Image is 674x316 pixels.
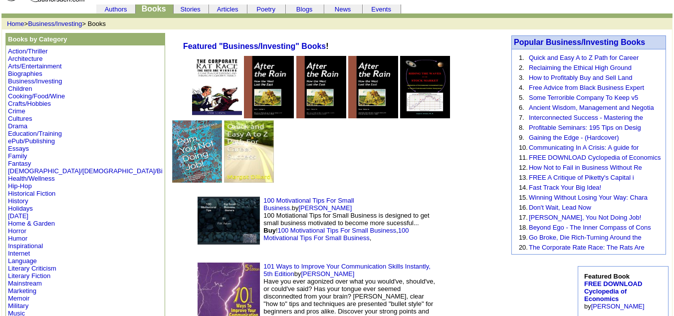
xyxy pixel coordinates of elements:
[8,227,26,235] a: Horror
[172,51,173,56] img: cleardot.gif
[519,114,524,121] font: 7.
[8,85,32,92] a: Children
[584,273,645,310] font: by
[8,55,42,62] a: Architecture
[244,111,294,120] a: Free Download - Small Business Manual
[529,114,643,121] a: Interconnected Success - Mastering the
[8,107,25,115] a: Crime
[8,257,37,265] a: Language
[8,62,62,70] a: Arts/Entertainment
[180,5,200,13] a: Stories
[256,5,275,13] a: Poetry
[278,227,397,234] a: 100 Motivational Tips For Small Business
[198,197,260,245] img: 47808.jpg
[8,205,33,212] a: Holidays
[529,184,601,191] a: Fast Track Your Big Idea!
[8,92,65,100] a: Cooking/Food/Wine
[263,204,429,242] font: by 100 Motiational Tips for Small Business is designed to get small business motivated to become ...
[8,160,31,167] a: Fantasy
[519,224,528,231] font: 18.
[400,111,450,120] a: Riding the Waves of the Stock Market
[296,111,346,120] a: Free Download - The Exporter's Handbook
[519,244,528,251] font: 20.
[8,280,42,287] a: Mainstream
[519,134,524,141] font: 9.
[529,164,642,171] a: How Not to Fail in Business Without Re
[8,145,29,152] a: Essays
[192,111,242,120] a: The Corporate Rate Race: The Rats Are Winning
[591,303,645,310] a: [PERSON_NAME]
[529,54,639,61] a: Quick and Easy A to Z Path for Career
[400,56,450,118] img: 74683.jpg
[519,84,524,91] font: 4.
[8,47,47,55] a: Action/Thriller
[335,5,351,13] a: News
[529,154,661,161] a: FREE DOWNLOAD Cyclopedia of Economics
[529,104,654,111] a: Ancient Wisdom, Management and Negotia
[8,242,43,250] a: Inspirational
[8,197,28,205] a: History
[514,38,645,46] a: Popular Business/Investing Books
[348,56,398,118] img: 7238.jpg
[496,230,499,233] img: shim.gif
[8,190,55,197] a: Historical Fiction
[8,182,32,190] a: Hip-Hop
[28,20,82,27] a: Business/Investing
[348,111,398,120] a: Free Download - Capitalistic Musings
[183,42,326,50] a: Featured "Business/Investing" Books
[142,4,166,13] font: Books
[8,77,62,85] a: Business/Investing
[8,302,28,310] a: Military
[7,20,106,27] font: > > Books
[8,122,27,130] a: Drama
[105,5,127,13] a: Authors
[263,227,409,242] a: 100 Motivational Tips For Small Business
[519,234,528,241] font: 19.
[298,204,352,212] a: [PERSON_NAME]
[8,265,56,272] a: Literary Criticism
[301,270,354,278] a: [PERSON_NAME]
[244,56,294,118] img: 8544.jpg
[8,100,51,107] a: Crafts/Hobbies
[529,124,641,131] a: Profitable Seminars: 195 Tips on Desig
[8,175,55,182] a: Health/Wellness
[8,220,55,227] a: Home & Garden
[519,124,524,131] font: 8.
[519,214,528,221] font: 17.
[529,234,642,241] a: Go Broke, Die Rich-Turning Around the
[296,5,313,13] a: Blogs
[296,56,346,118] img: 7244.jpg
[8,115,32,122] a: Cultures
[8,287,36,295] a: Marketing
[8,70,42,77] a: Biographies
[224,120,274,183] img: 65948.jpg
[8,152,27,160] a: Family
[8,137,55,145] a: ePub/Publishing
[529,194,648,201] a: Winning Without Losing Your Way: Chara
[172,176,222,184] a: Pam, You Not Doing Job!
[183,42,329,50] b: !
[8,167,163,175] a: [DEMOGRAPHIC_DATA]/[DEMOGRAPHIC_DATA]/Bi
[529,204,591,211] a: Don't Wait, Lead Now
[8,235,27,242] a: Humor
[8,250,30,257] a: Internet
[519,74,524,81] font: 3.
[217,5,238,13] a: Articles
[224,176,274,184] a: Quick and Easy A to Z Path for Career Success
[529,134,619,141] a: Gaining the Edge - (Hardcover)
[519,94,524,101] font: 5.
[529,94,638,101] a: Some Terrorible Company To Keep v5
[7,20,24,27] a: Home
